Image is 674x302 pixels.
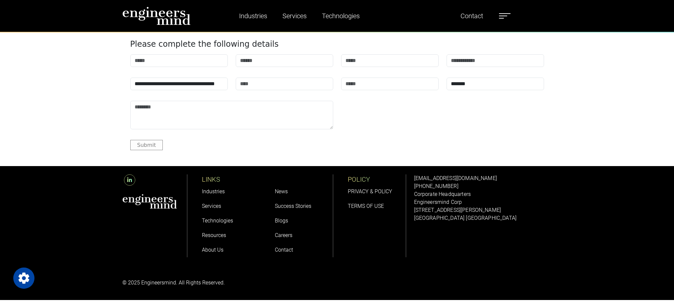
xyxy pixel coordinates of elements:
[348,203,384,209] a: TERMS OF USE
[348,174,406,184] p: POLICY
[122,279,333,287] p: © 2025 Engineersmind. All Rights Reserved.
[122,194,177,209] img: aws
[275,203,311,209] a: Success Stories
[275,217,288,224] a: Blogs
[319,8,362,24] a: Technologies
[414,190,552,198] p: Corporate Headquarters
[414,183,459,189] a: [PHONE_NUMBER]
[236,8,270,24] a: Industries
[202,203,221,209] a: Services
[341,101,442,127] iframe: reCAPTCHA
[122,177,137,183] a: LinkedIn
[202,188,225,195] a: Industries
[414,198,552,206] p: Engineersmind Corp
[275,232,292,238] a: Careers
[414,206,552,214] p: [STREET_ADDRESS][PERSON_NAME]
[275,247,293,253] a: Contact
[280,8,309,24] a: Services
[275,188,288,195] a: News
[202,232,226,238] a: Resources
[122,7,191,25] img: logo
[458,8,486,24] a: Contact
[130,39,544,49] h4: Please complete the following details
[202,247,223,253] a: About Us
[414,175,497,181] a: [EMAIL_ADDRESS][DOMAIN_NAME]
[414,214,552,222] p: [GEOGRAPHIC_DATA] [GEOGRAPHIC_DATA]
[348,188,392,195] a: PRIVACY & POLICY
[202,217,233,224] a: Technologies
[130,140,163,150] button: Submit
[202,174,260,184] p: LINKS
